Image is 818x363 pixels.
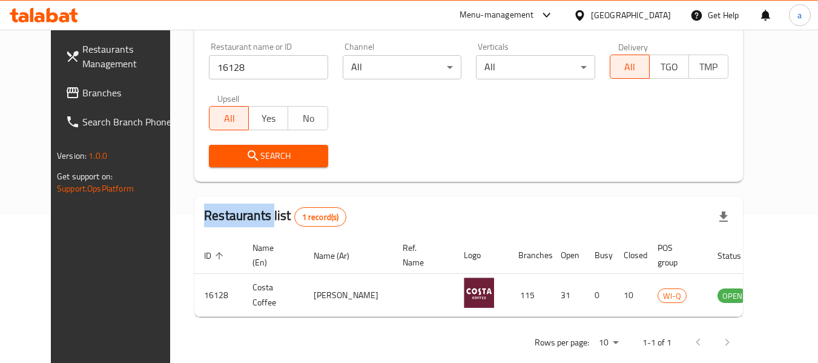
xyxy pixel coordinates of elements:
button: All [209,106,249,130]
div: OPEN [717,288,747,303]
button: TGO [649,55,689,79]
span: No [293,110,323,127]
div: [GEOGRAPHIC_DATA] [591,8,671,22]
span: Restaurants Management [82,42,178,71]
td: 0 [585,274,614,317]
div: All [476,55,595,79]
span: Yes [254,110,283,127]
div: Rows per page: [594,334,623,352]
td: 10 [614,274,648,317]
th: Closed [614,237,648,274]
span: a [797,8,802,22]
button: Search [209,145,328,167]
input: Search for restaurant name or ID.. [209,55,328,79]
label: Delivery [618,42,648,51]
span: 1 record(s) [295,211,346,223]
td: 16128 [194,274,243,317]
div: Export file [709,202,738,231]
span: 1.0.0 [88,148,107,164]
th: Busy [585,237,614,274]
td: Costa Coffee [243,274,304,317]
span: Search Branch Phone [82,115,178,129]
div: All [343,55,461,79]
span: OPEN [717,289,747,303]
p: 1-1 of 1 [642,335,671,350]
th: Open [551,237,585,274]
span: WI-Q [658,289,686,303]
span: TMP [694,58,724,76]
td: 31 [551,274,585,317]
span: Branches [82,85,178,100]
button: Yes [248,106,288,130]
span: Status [717,248,757,263]
p: Rows per page: [535,335,589,350]
button: All [610,55,650,79]
h2: Restaurants list [204,207,346,227]
span: Name (En) [252,241,289,270]
span: Search [219,148,318,164]
th: Logo [454,237,509,274]
a: Branches [56,78,188,107]
th: Branches [509,237,551,274]
span: POS group [658,241,693,270]
span: All [615,58,645,76]
span: Ref. Name [403,241,440,270]
span: ID [204,248,227,263]
table: enhanced table [194,237,813,317]
div: Menu-management [460,8,534,22]
label: Upsell [217,94,240,102]
span: Get support on: [57,168,113,184]
a: Search Branch Phone [56,107,188,136]
a: Restaurants Management [56,35,188,78]
span: Name (Ar) [314,248,365,263]
img: Costa Coffee [464,278,494,308]
button: TMP [688,55,728,79]
span: Version: [57,148,87,164]
td: 115 [509,274,551,317]
td: [PERSON_NAME] [304,274,393,317]
span: All [214,110,244,127]
a: Support.OpsPlatform [57,181,134,196]
div: Total records count [294,207,347,227]
span: TGO [655,58,684,76]
h2: Restaurant search [209,13,728,32]
button: No [288,106,328,130]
